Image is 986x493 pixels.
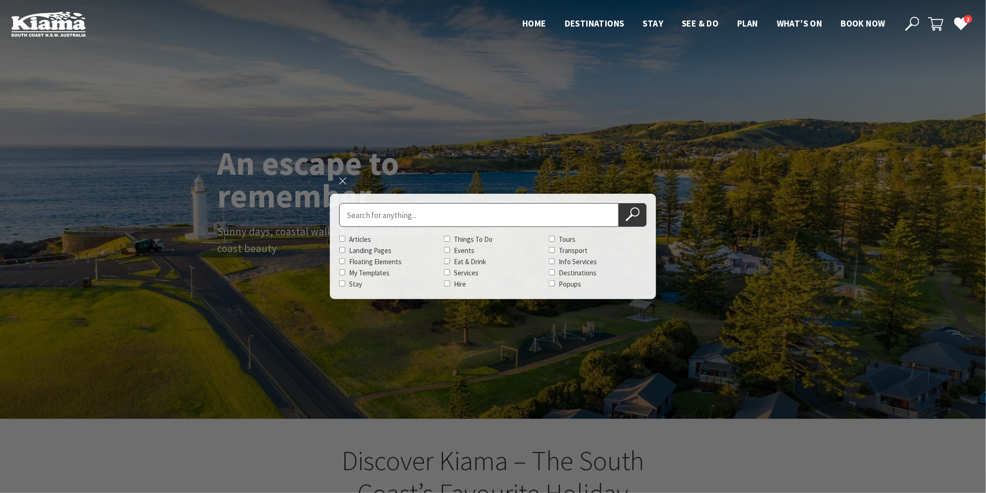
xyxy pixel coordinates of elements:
[454,257,486,266] label: Eat & Drink
[513,16,895,32] nav: Main Menu
[454,280,466,288] label: Hire
[454,235,493,244] label: Things To Do
[559,246,588,255] label: Transport
[349,280,362,288] label: Stay
[349,268,390,277] label: My Templates
[559,235,575,244] label: Tours
[349,257,402,266] label: Floating Elements
[349,235,371,244] label: Articles
[454,246,474,255] label: Events
[559,280,581,288] label: Popups
[559,268,596,277] label: Destinations
[559,257,597,266] label: Info Services
[454,268,479,277] label: Services
[339,203,619,227] input: Search for:
[349,246,391,255] label: Landing Pages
